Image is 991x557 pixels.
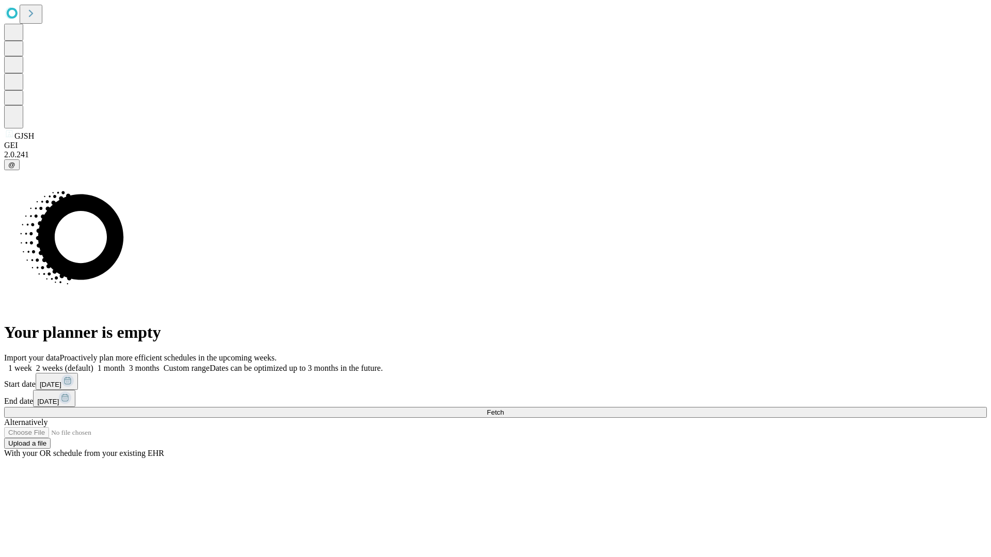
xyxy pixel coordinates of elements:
button: @ [4,159,20,170]
span: Fetch [487,408,504,416]
span: Import your data [4,353,60,362]
span: Custom range [164,364,210,372]
button: [DATE] [33,390,75,407]
button: Fetch [4,407,987,418]
div: 2.0.241 [4,150,987,159]
span: @ [8,161,15,169]
span: [DATE] [37,398,59,405]
h1: Your planner is empty [4,323,987,342]
span: Alternatively [4,418,47,427]
span: 1 month [98,364,125,372]
div: End date [4,390,987,407]
span: GJSH [14,132,34,140]
span: Dates can be optimized up to 3 months in the future. [210,364,382,372]
span: [DATE] [40,381,61,388]
span: 3 months [129,364,159,372]
button: Upload a file [4,438,51,449]
button: [DATE] [36,373,78,390]
span: 1 week [8,364,32,372]
span: Proactively plan more efficient schedules in the upcoming weeks. [60,353,277,362]
div: GEI [4,141,987,150]
span: With your OR schedule from your existing EHR [4,449,164,457]
div: Start date [4,373,987,390]
span: 2 weeks (default) [36,364,93,372]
